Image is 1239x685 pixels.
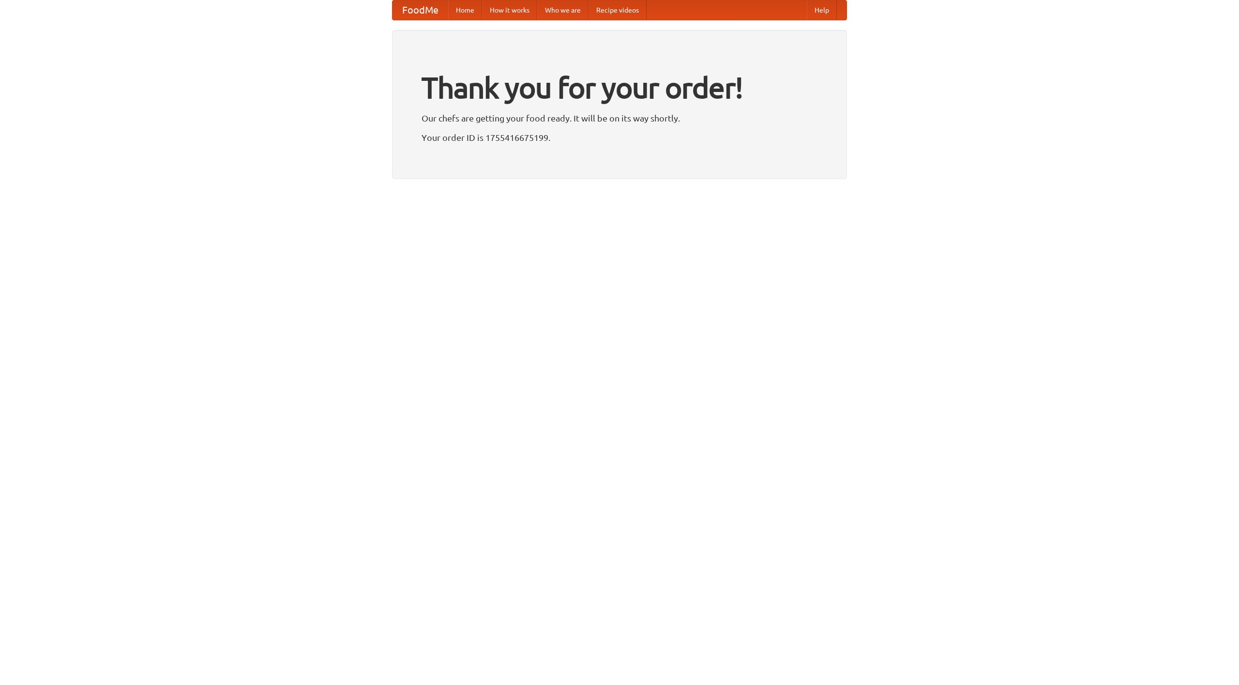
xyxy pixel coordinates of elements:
h1: Thank you for your order! [422,64,817,111]
a: FoodMe [393,0,448,20]
a: Help [807,0,837,20]
p: Your order ID is 1755416675199. [422,130,817,145]
a: Home [448,0,482,20]
a: Who we are [537,0,589,20]
p: Our chefs are getting your food ready. It will be on its way shortly. [422,111,817,125]
a: How it works [482,0,537,20]
a: Recipe videos [589,0,647,20]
